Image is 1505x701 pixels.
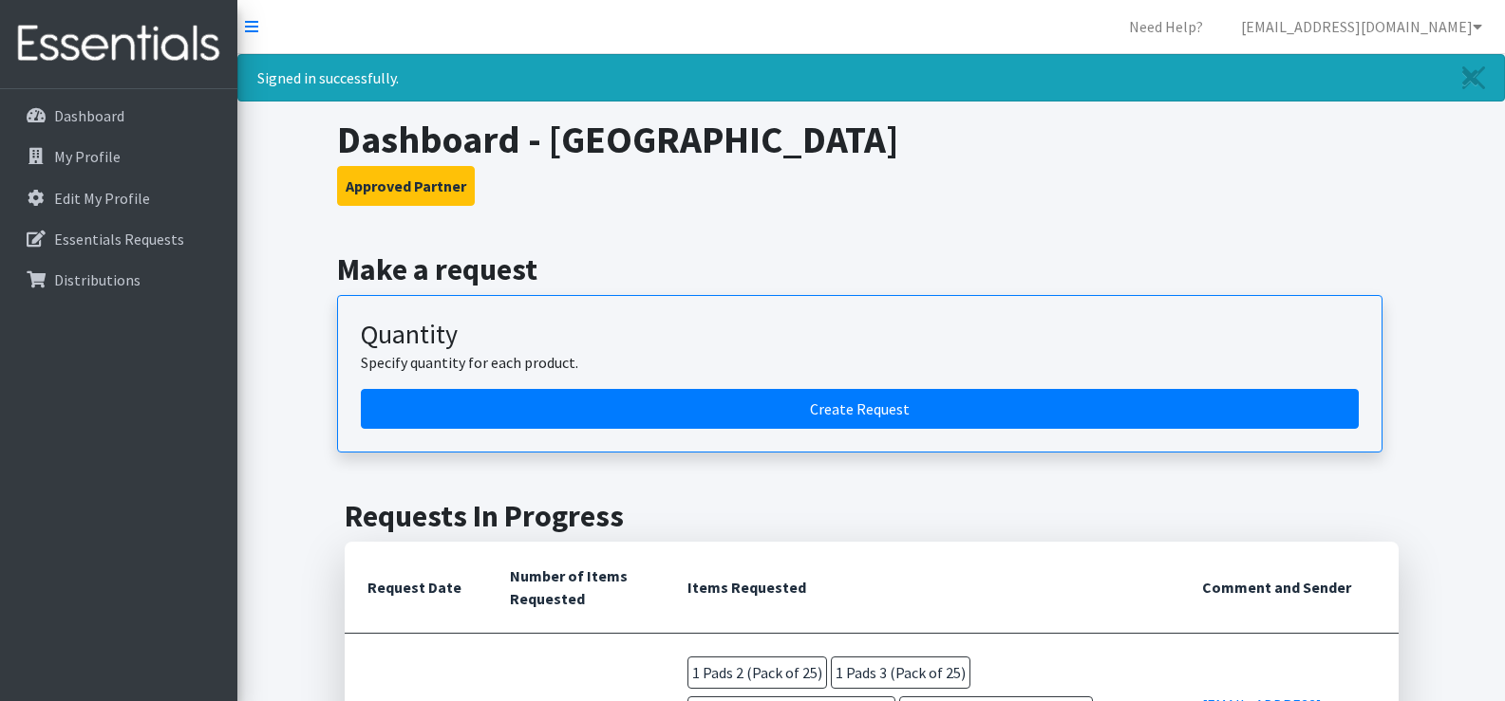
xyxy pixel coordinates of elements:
[337,166,475,206] button: Approved Partner
[237,54,1505,101] div: Signed in successfully.
[361,319,1359,351] h3: Quantity
[54,230,184,249] p: Essentials Requests
[54,270,141,289] p: Distributions
[345,498,1399,534] h2: Requests In Progress
[8,12,230,76] img: HumanEssentials
[361,351,1359,374] p: Specify quantity for each product.
[687,656,827,689] span: 1 Pads 2 (Pack of 25)
[487,542,666,634] th: Number of Items Requested
[1443,55,1504,101] a: Close
[54,189,150,208] p: Edit My Profile
[337,117,1405,162] h1: Dashboard - [GEOGRAPHIC_DATA]
[8,261,230,299] a: Distributions
[1226,8,1497,46] a: [EMAIL_ADDRESS][DOMAIN_NAME]
[8,97,230,135] a: Dashboard
[361,389,1359,429] a: Create a request by quantity
[8,179,230,217] a: Edit My Profile
[1179,542,1398,634] th: Comment and Sender
[337,251,1405,287] h2: Make a request
[54,106,124,125] p: Dashboard
[54,147,121,166] p: My Profile
[8,220,230,258] a: Essentials Requests
[1114,8,1218,46] a: Need Help?
[8,138,230,175] a: My Profile
[665,542,1179,634] th: Items Requested
[345,542,487,634] th: Request Date
[831,656,970,689] span: 1 Pads 3 (Pack of 25)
